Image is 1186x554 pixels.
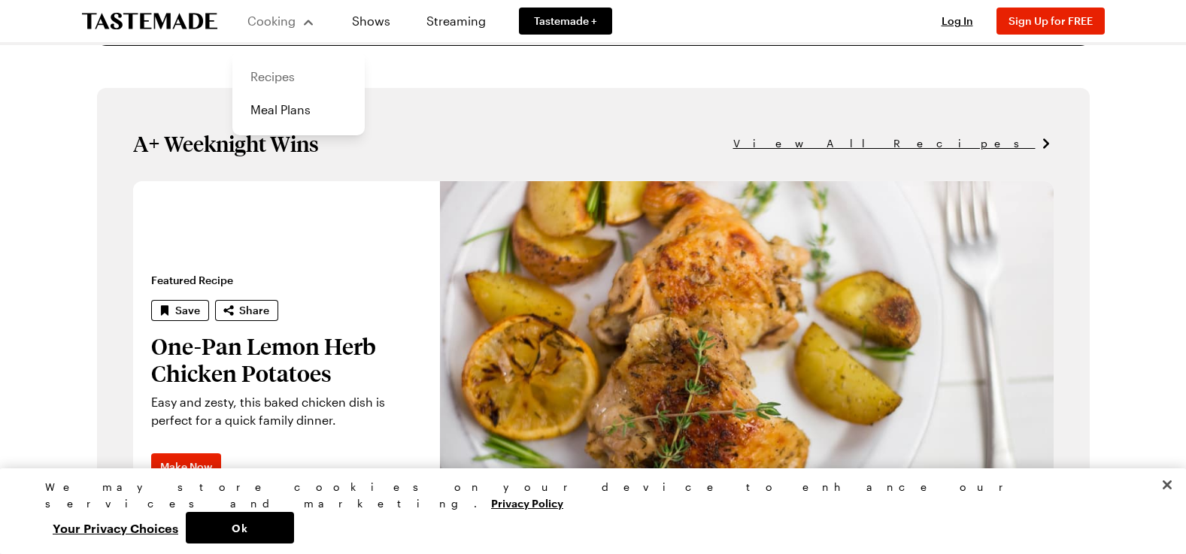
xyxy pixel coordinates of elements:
[733,135,1054,152] a: View All Recipes
[927,14,987,29] button: Log In
[733,135,1036,152] span: View All Recipes
[175,303,200,318] span: Save
[45,512,186,543] button: Your Privacy Choices
[1009,14,1093,27] span: Sign Up for FREE
[232,51,365,135] div: Cooking
[215,300,278,321] button: Share
[241,60,356,93] a: Recipes
[239,303,269,318] span: Share
[942,14,973,27] span: Log In
[151,300,209,321] button: Save recipe
[247,14,296,28] span: Cooking
[534,14,597,29] span: Tastemade +
[82,13,217,30] a: To Tastemade Home Page
[151,453,221,480] a: Make Now
[186,512,294,543] button: Ok
[996,8,1105,35] button: Sign Up for FREE
[519,8,612,35] a: Tastemade +
[45,479,1128,512] div: We may store cookies on your device to enhance our services and marketing.
[160,459,212,474] span: Make Now
[1151,468,1184,501] button: Close
[241,93,356,126] a: Meal Plans
[491,495,563,510] a: More information about your privacy, opens in a new tab
[133,130,319,157] h1: A+ Weeknight Wins
[45,479,1128,543] div: Privacy
[247,3,316,39] button: Cooking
